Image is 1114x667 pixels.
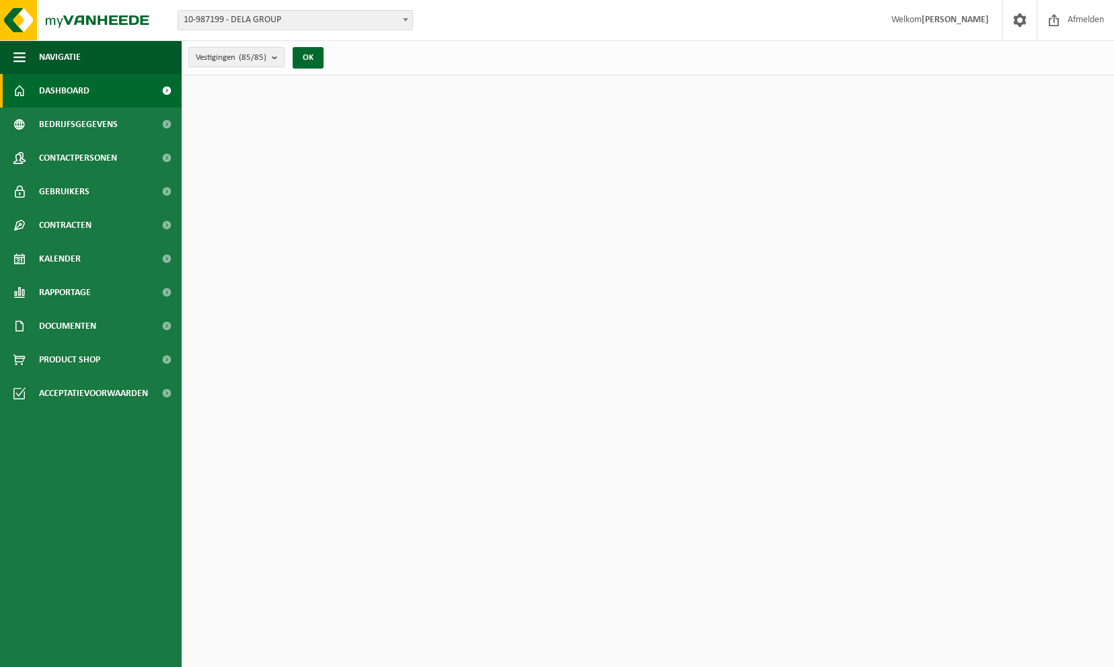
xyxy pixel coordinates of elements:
[782,91,851,100] span: Bekijk uw kalender
[188,109,413,278] img: Download de VHEPlus App
[39,242,81,276] span: Kalender
[39,141,117,175] span: Contactpersonen
[39,74,89,108] span: Dashboard
[188,47,285,67] button: Vestigingen(85/85)
[178,11,412,30] span: 10-987199 - DELA GROUP
[756,156,875,183] a: Bekijk uw documenten
[39,175,89,208] span: Gebruikers
[39,40,81,74] span: Navigatie
[39,343,100,377] span: Product Shop
[420,175,542,202] h2: Aangevraagde taken
[883,186,1019,212] h2: Rapportage 2025 / 2024
[39,377,148,410] span: Acceptatievoorwaarden
[1000,82,1106,109] a: Ophaling aanvragen
[1007,212,1106,239] a: Bekijk rapportage
[883,82,981,108] h2: Uw afvalstoffen
[665,194,862,204] p: U heeft 429 ongelezen document(en).
[39,208,91,242] span: Contracten
[767,165,851,174] span: Bekijk uw documenten
[922,15,989,25] strong: [PERSON_NAME]
[651,156,737,182] h2: Documenten
[39,309,96,343] span: Documenten
[651,82,758,108] h2: Ingeplande taken
[420,82,550,108] h2: Certificaten & attesten
[771,82,875,109] a: Bekijk uw kalender
[1010,91,1082,100] span: Ophaling aanvragen
[39,108,118,141] span: Bedrijfsgegevens
[196,48,266,68] span: Vestigingen
[188,82,368,108] h2: Download nu de Vanheede+ app!
[239,53,266,62] count: (85/85)
[178,10,413,30] span: 10-987199 - DELA GROUP
[293,47,324,69] button: OK
[39,276,91,309] span: Rapportage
